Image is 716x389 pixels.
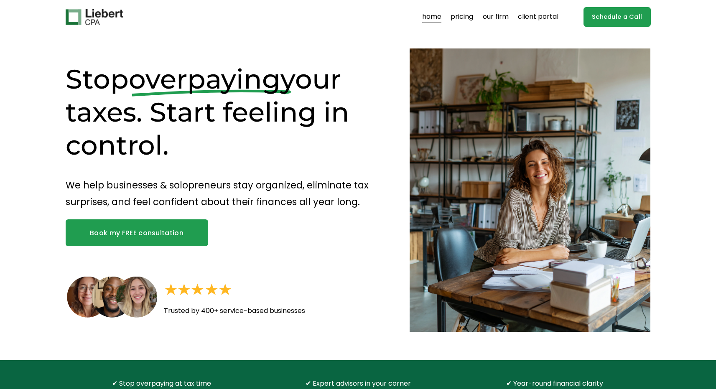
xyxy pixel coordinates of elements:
a: Book my FREE consultation [66,219,208,246]
p: Trusted by 400+ service-based businesses [164,305,356,317]
a: our firm [483,10,509,24]
img: Liebert CPA [66,9,123,25]
a: pricing [451,10,473,24]
a: home [422,10,441,24]
p: We help businesses & solopreneurs stay organized, eliminate tax surprises, and feel confident abo... [66,177,380,211]
h1: Stop your taxes. Start feeling in control. [66,63,380,162]
a: client portal [518,10,558,24]
a: Schedule a Call [584,7,651,27]
span: overpaying [129,63,280,95]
